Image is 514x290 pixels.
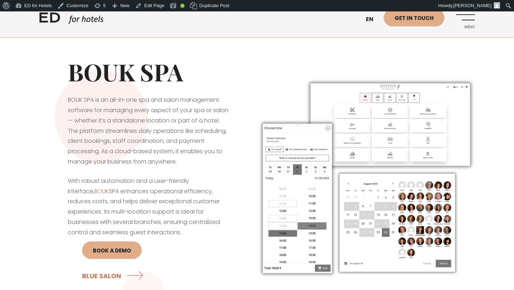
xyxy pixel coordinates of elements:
[82,241,142,259] a: BOOK A DEMO
[39,11,104,29] a: ED HOTELS
[453,3,492,8] span: [PERSON_NAME]
[82,266,146,285] a: BLUE SALON
[257,77,475,279] img: Spa and salon management software
[455,25,475,29] span: Menu
[68,176,228,289] p: With robust automation and a user-friendly interface, SPA enhances operational efficiency, reduce...
[94,187,109,195] a: BOUK
[68,95,228,167] p: BOUK SPA is an all-in-one spa and salon management software for managing every aspect of your spa...
[362,11,384,28] a: en
[384,9,444,26] a: Get in touch
[180,4,185,8] div: Good
[455,9,475,29] a: Menu
[68,58,228,86] h1: BOUK SPA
